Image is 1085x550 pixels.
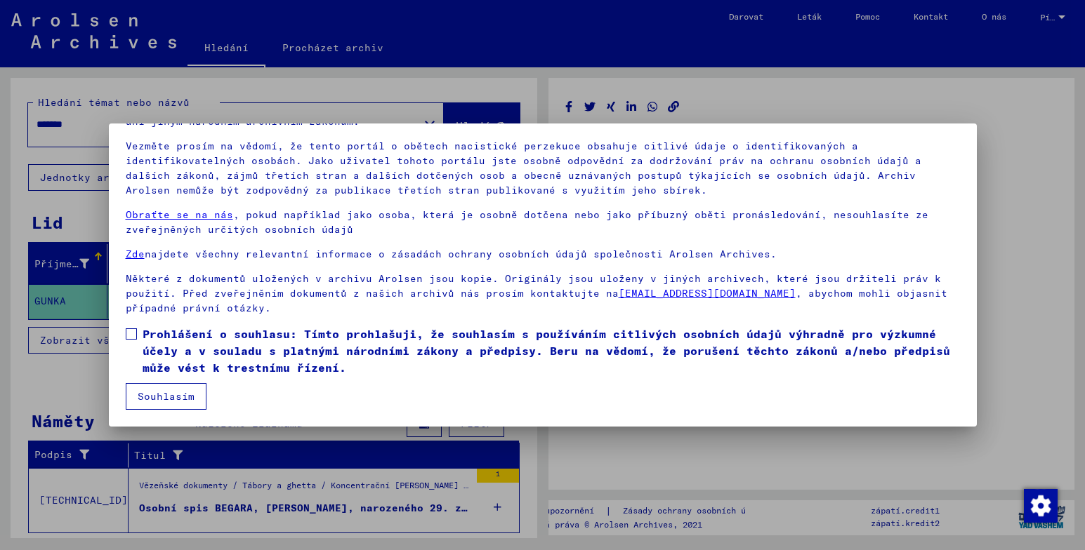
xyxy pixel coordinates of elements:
p: najdete všechny relevantní informace o zásadách ochrany osobních údajů společnosti Arolsen Archives. [126,247,960,262]
button: Souhlasím [126,383,206,410]
a: Obraťte se na nás [126,208,233,221]
p: Některé z dokumentů uložených v archivu Arolsen jsou kopie. Originály jsou uloženy v jiných archi... [126,271,960,316]
p: Vezměte prosím na vědomí, že tento portál o obětech nacistické perzekuce obsahuje citlivé údaje o... [126,139,960,198]
img: Změnit souhlas [1024,489,1058,523]
a: Zde [126,248,145,260]
p: , pokud například jako osoba, která je osobně dotčena nebo jako příbuzný oběti pronásledování, ne... [126,208,960,237]
a: [EMAIL_ADDRESS][DOMAIN_NAME] [619,287,796,300]
font: Prohlášení o souhlasu: Tímto prohlašuji, že souhlasím s používáním citlivých osobních údajů výhra... [143,327,950,375]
